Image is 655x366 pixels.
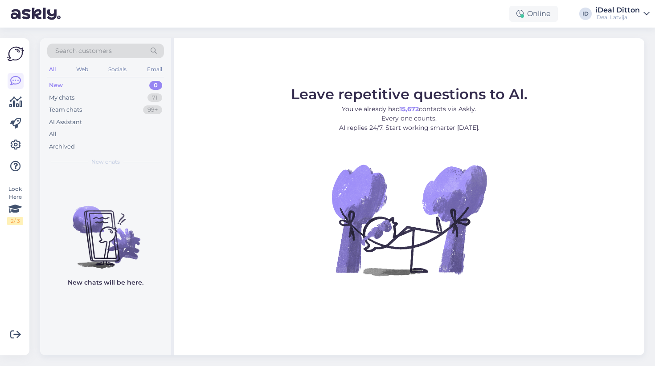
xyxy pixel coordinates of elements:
[49,118,82,127] div: AI Assistant
[509,6,558,22] div: Online
[49,93,74,102] div: My chats
[291,105,528,133] p: You’ve already had contacts via Askly. Every one counts. AI replies 24/7. Start working smarter [...
[595,14,640,21] div: iDeal Latvija
[145,64,164,75] div: Email
[49,81,63,90] div: New
[49,130,57,139] div: All
[91,158,120,166] span: New chats
[147,93,162,102] div: 71
[595,7,650,21] a: iDeal DittoniDeal Latvija
[400,105,419,113] b: 15,672
[49,142,75,151] div: Archived
[55,46,112,56] span: Search customers
[49,105,82,114] div: Team chats
[291,85,528,103] span: Leave repetitive questions to AI.
[595,7,640,14] div: iDeal Ditton
[47,64,57,75] div: All
[40,190,171,270] img: No chats
[7,185,23,225] div: Look Here
[143,105,162,114] div: 99+
[7,45,24,62] img: Askly Logo
[74,64,90,75] div: Web
[149,81,162,90] div: 0
[329,140,489,300] img: No Chat active
[106,64,128,75] div: Socials
[68,278,143,287] p: New chats will be here.
[579,8,592,20] div: ID
[7,217,23,225] div: 2 / 3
